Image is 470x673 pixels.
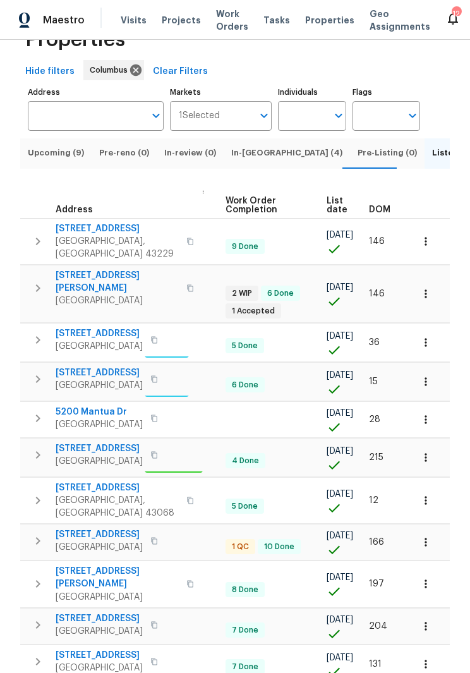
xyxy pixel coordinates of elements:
span: [GEOGRAPHIC_DATA] [56,455,143,468]
span: [GEOGRAPHIC_DATA] [56,591,179,603]
span: 12 [369,496,378,505]
span: Tasks [263,16,290,25]
span: 1 QC [227,542,254,552]
span: 197 [369,579,384,588]
span: [STREET_ADDRESS][PERSON_NAME] [56,269,179,294]
span: List date [327,197,347,214]
span: 146 [369,289,385,298]
span: 204 [369,622,387,631]
span: 2 WIP [227,288,257,299]
span: [DATE] [327,531,353,540]
span: 15 [369,377,378,386]
span: 5 Done [227,341,263,351]
span: Visits [121,14,147,27]
span: Work Orders [216,8,248,33]
span: Upcoming (9) [28,146,84,160]
button: Clear Filters [148,60,213,83]
span: [DATE] [327,371,353,380]
span: 9 Done [227,241,263,252]
div: 12 [452,8,461,20]
span: Columbus [90,64,133,76]
div: Columbus [83,60,144,80]
span: 131 [369,660,382,669]
span: [GEOGRAPHIC_DATA] [56,625,143,638]
button: Open [404,107,421,124]
button: Open [330,107,347,124]
span: 215 [369,453,383,462]
span: [DATE] [327,409,353,418]
span: 28 [369,415,380,424]
span: 5 Done [227,501,263,512]
span: [GEOGRAPHIC_DATA] [56,418,143,431]
span: 7 Done [227,662,263,672]
span: [DATE] [327,332,353,341]
span: Pre-reno (0) [99,146,149,160]
span: Projects [162,14,201,27]
button: Open [255,107,273,124]
button: Open [147,107,165,124]
span: 146 [369,237,385,246]
span: Address [56,205,93,214]
span: [DATE] [327,615,353,624]
span: 8 Done [227,585,263,595]
span: Maestro [43,14,85,27]
span: [STREET_ADDRESS] [56,528,143,541]
label: Individuals [278,88,346,96]
span: 6 Done [227,380,263,391]
span: Hide filters [25,64,75,80]
span: [GEOGRAPHIC_DATA], [GEOGRAPHIC_DATA] 43229 [56,235,179,260]
span: 4 Done [227,456,264,466]
span: 166 [369,538,384,547]
span: [STREET_ADDRESS] [56,367,143,379]
label: Markets [170,88,272,96]
span: DOM [369,205,390,214]
span: 6 Done [262,288,299,299]
span: 7 Done [227,625,263,636]
span: 10 Done [259,542,299,552]
span: [STREET_ADDRESS][PERSON_NAME] [56,565,179,590]
span: [DATE] [327,653,353,662]
span: Pre-Listing (0) [358,146,417,160]
span: [DATE] [327,283,353,292]
button: Hide filters [20,60,80,83]
span: [STREET_ADDRESS] [56,482,179,494]
span: [STREET_ADDRESS] [56,327,143,340]
span: [STREET_ADDRESS] [56,442,143,455]
span: [GEOGRAPHIC_DATA] [56,541,143,554]
span: [DATE] [327,447,353,456]
label: Flags [352,88,420,96]
span: [GEOGRAPHIC_DATA] [56,340,143,353]
span: Geo Assignments [370,8,430,33]
span: [DATE] [327,490,353,499]
span: [STREET_ADDRESS] [56,612,143,625]
span: Properties [25,33,125,46]
span: [STREET_ADDRESS] [56,222,179,235]
span: [DATE] [327,231,353,239]
span: 5200 Mantua Dr [56,406,143,418]
span: In-[GEOGRAPHIC_DATA] (4) [231,146,342,160]
span: [STREET_ADDRESS] [56,649,143,662]
label: Address [28,88,164,96]
span: [GEOGRAPHIC_DATA], [GEOGRAPHIC_DATA] 43068 [56,494,179,519]
span: Clear Filters [153,64,208,80]
span: Work Order Completion [226,197,305,214]
span: Properties [305,14,354,27]
span: 36 [369,338,380,347]
span: 1 Selected [179,111,220,121]
span: [DATE] [327,573,353,582]
span: [GEOGRAPHIC_DATA] [56,379,143,392]
span: [GEOGRAPHIC_DATA] [56,294,179,307]
span: In-review (0) [164,146,216,160]
span: 1 Accepted [227,306,280,317]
